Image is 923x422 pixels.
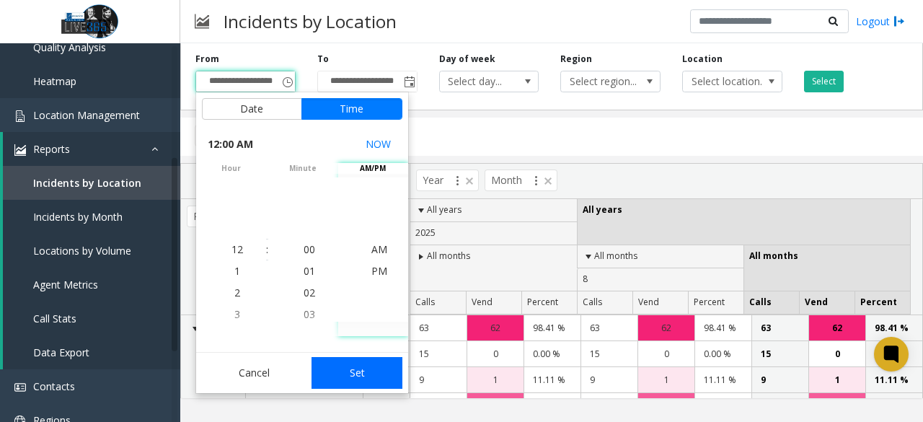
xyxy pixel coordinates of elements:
[580,315,637,341] td: 63
[805,296,828,308] span: Vend
[3,234,180,268] a: Locations by Volume
[33,244,131,258] span: Locations by Volume
[694,315,751,341] td: 98.41 %
[33,74,76,88] span: Heatmap
[832,321,842,335] span: 62
[208,134,253,154] span: 12:00 AM
[3,132,180,166] a: Reports
[661,321,671,335] span: 62
[580,367,637,393] td: 9
[371,242,387,256] span: AM
[856,14,905,29] a: Logout
[485,170,557,191] span: Month
[3,335,180,369] a: Data Export
[304,307,315,321] span: 03
[524,315,580,341] td: 98.41 %
[583,203,622,216] span: All years
[751,341,808,367] td: 15
[804,71,844,92] button: Select
[561,71,640,92] span: Select region...
[33,176,141,190] span: Incidents by Location
[416,170,479,191] span: Year
[410,393,467,419] td: 15
[33,108,140,122] span: Location Management
[682,53,723,66] label: Location
[3,302,180,335] a: Call Stats
[427,203,461,216] span: All years
[524,367,580,393] td: 11.11 %
[865,393,922,419] td: 73.33 %
[860,296,897,308] span: Percent
[187,206,268,227] span: Problem
[14,382,26,393] img: 'icon'
[234,307,240,321] span: 3
[14,110,26,122] img: 'icon'
[195,4,209,39] img: pageIcon
[304,286,315,299] span: 02
[527,296,558,308] span: Percent
[401,71,417,92] span: Toggle popup
[427,250,470,262] span: All months
[338,163,408,174] span: AM/PM
[234,286,240,299] span: 2
[751,367,808,393] td: 9
[694,341,751,367] td: 0.00 %
[231,242,243,256] span: 12
[3,166,180,200] a: Incidents by Location
[301,98,402,120] button: Time tab
[490,321,500,335] span: 62
[304,242,315,256] span: 00
[33,379,75,393] span: Contacts
[410,341,467,367] td: 15
[835,347,840,361] span: 0
[751,393,808,419] td: 15
[694,393,751,419] td: 73.33 %
[33,142,70,156] span: Reports
[683,71,761,92] span: Select location...
[216,4,404,39] h3: Incidents by Location
[234,264,240,278] span: 1
[317,53,329,66] label: To
[312,357,402,389] button: Set
[751,315,808,341] td: 63
[33,346,89,359] span: Data Export
[415,296,435,308] span: Calls
[3,268,180,302] a: Agent Metrics
[694,296,725,308] span: Percent
[594,250,637,262] span: All months
[202,98,302,120] button: Date tab
[664,373,669,387] span: 1
[360,131,397,157] button: Select now
[638,296,659,308] span: Vend
[440,71,518,92] span: Select day...
[266,242,268,257] div: :
[202,357,308,389] button: Cancel
[472,296,493,308] span: Vend
[33,312,76,325] span: Call Stats
[865,367,922,393] td: 11.11 %
[580,341,637,367] td: 15
[415,227,436,239] span: 2025
[583,273,588,285] span: 8
[694,367,751,393] td: 11.11 %
[279,71,295,92] span: Toggle popup
[410,367,467,393] td: 9
[196,163,266,174] span: hour
[749,250,798,262] span: All months
[524,341,580,367] td: 0.00 %
[835,373,840,387] span: 1
[664,347,669,361] span: 0
[893,14,905,29] img: logout
[493,347,498,361] span: 0
[865,341,922,367] td: 0.00 %
[14,144,26,156] img: 'icon'
[580,393,637,419] td: 15
[33,40,106,54] span: Quality Analysis
[33,210,123,224] span: Incidents by Month
[33,278,98,291] span: Agent Metrics
[583,296,602,308] span: Calls
[865,315,922,341] td: 98.41 %
[3,200,180,234] a: Incidents by Month
[304,264,315,278] span: 01
[439,53,495,66] label: Day of week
